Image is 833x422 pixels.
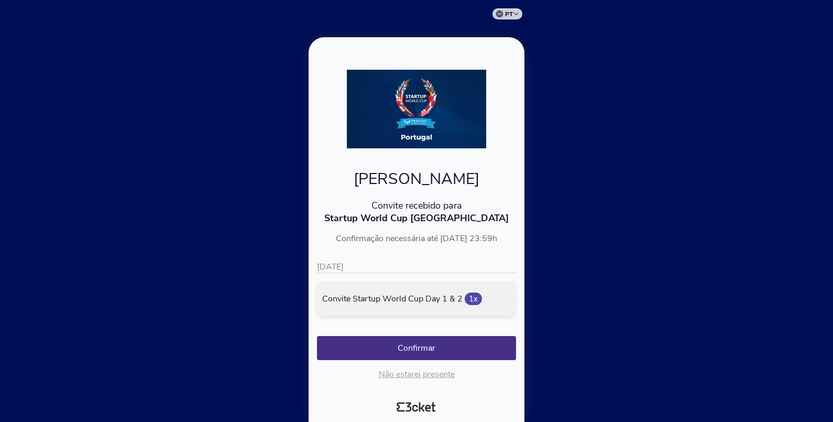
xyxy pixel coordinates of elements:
[317,261,516,273] p: [DATE]
[317,168,516,190] p: [PERSON_NAME]
[317,199,516,212] p: Convite recebido para
[317,336,516,360] button: Confirmar
[336,233,497,244] span: Confirmação necessária até [DATE] 23:59h
[465,293,482,305] span: 1x
[322,293,463,305] span: Convite Startup World Cup Day 1 & 2
[317,369,516,380] p: Não estarei presente
[347,70,487,148] img: 6b237789852548a296b59f189809f19e.webp
[317,212,516,224] p: Startup World Cup [GEOGRAPHIC_DATA]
